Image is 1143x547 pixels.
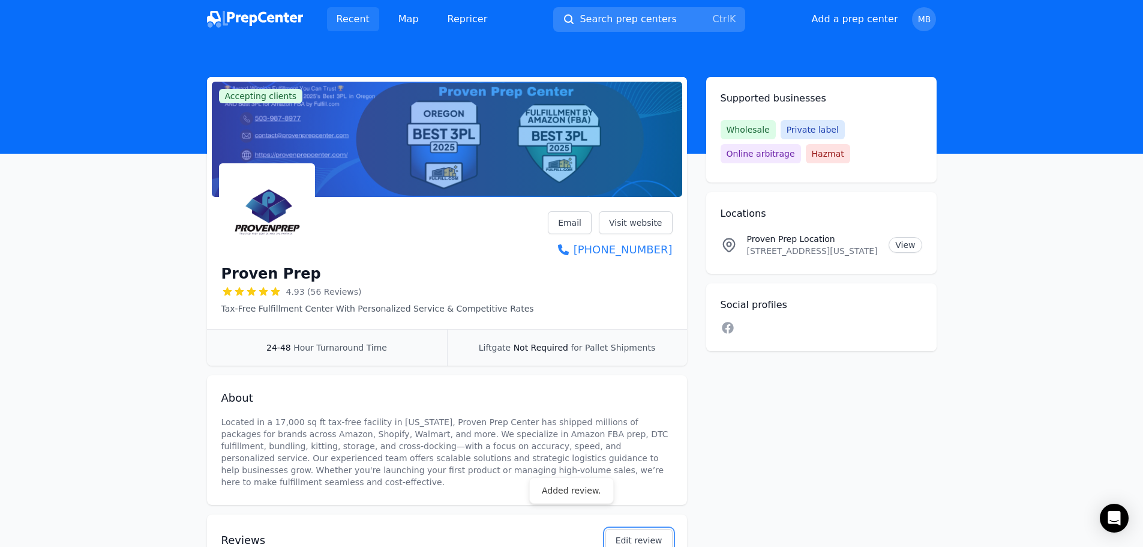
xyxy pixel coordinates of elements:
[479,343,511,352] span: Liftgate
[747,245,880,257] p: [STREET_ADDRESS][US_STATE]
[912,7,936,31] button: MB
[721,91,922,106] h2: Supported businesses
[286,286,362,298] span: 4.93 (56 Reviews)
[1100,504,1129,533] div: Open Intercom Messenger
[542,485,601,496] div: Added review.
[721,207,922,221] h2: Locations
[548,241,672,258] a: [PHONE_NUMBER]
[553,7,745,32] button: Search prep centersCtrlK
[806,144,850,163] span: Hazmat
[221,390,673,406] h2: About
[918,15,931,23] span: MB
[712,13,729,25] kbd: Ctrl
[221,416,673,488] p: Located in a 17,000 sq ft tax-free facility in [US_STATE], Proven Prep Center has shipped million...
[514,343,568,352] span: Not Required
[221,166,313,257] img: Proven Prep
[571,343,655,352] span: for Pallet Shipments
[219,89,303,103] span: Accepting clients
[781,120,845,139] span: Private label
[721,298,922,312] h2: Social profiles
[599,211,673,234] a: Visit website
[327,7,379,31] a: Recent
[221,264,321,283] h1: Proven Prep
[389,7,428,31] a: Map
[730,13,736,25] kbd: K
[812,12,898,26] button: Add a prep center
[721,144,801,163] span: Online arbitrage
[548,211,592,234] a: Email
[293,343,387,352] span: Hour Turnaround Time
[266,343,291,352] span: 24-48
[889,237,922,253] a: View
[221,303,534,315] p: Tax-Free Fulfillment Center With Personalized Service & Competitive Rates
[207,11,303,28] img: PrepCenter
[747,233,880,245] p: Proven Prep Location
[580,12,676,26] span: Search prep centers
[438,7,497,31] a: Repricer
[721,120,776,139] span: Wholesale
